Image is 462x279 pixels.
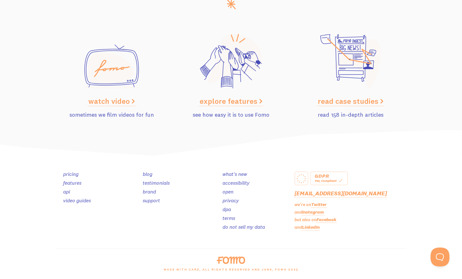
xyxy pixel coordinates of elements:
[63,188,70,195] a: api
[200,96,262,106] a: explore features
[316,217,336,222] a: Facebook
[302,224,320,230] a: LinkedIn
[311,202,327,207] a: Twitter
[310,171,348,185] a: GDPR Yes, Compliant
[217,256,245,264] img: fomo-logo-orange-8ab935bcb42dfda78e33409a85f7af36b90c658097e6bb5368b87284a318b3da.svg
[143,180,170,186] a: testimonials
[223,197,239,204] a: privacy
[88,96,135,106] a: watch video
[143,197,160,204] a: support
[294,201,406,208] p: we're on
[318,96,383,106] a: read case studies
[294,209,406,215] p: and
[63,180,81,186] a: features
[223,215,235,221] a: terms
[56,110,168,119] p: sometimes we film videos for fun
[143,188,156,195] a: brand
[315,174,344,178] div: GDPR
[175,110,287,119] p: see how easy it is to use Fomo
[63,197,91,204] a: video guides
[63,171,79,177] a: pricing
[315,178,344,183] div: Yes, Compliant
[294,224,406,231] p: and
[223,171,247,177] a: what's new
[223,180,250,186] a: accessibility
[302,209,324,215] a: Instagram
[431,248,449,266] iframe: Help Scout Beacon - Open
[223,188,234,195] a: open
[294,110,406,119] p: read 158 in-depth articles
[52,264,410,279] div: made with care, all rights reserved and junk, Fomo 2025
[294,190,387,197] a: [EMAIL_ADDRESS][DOMAIN_NAME]
[294,216,406,223] p: but also on
[143,171,152,177] a: blog
[223,206,231,212] a: dpa
[223,224,265,230] a: do not sell my data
